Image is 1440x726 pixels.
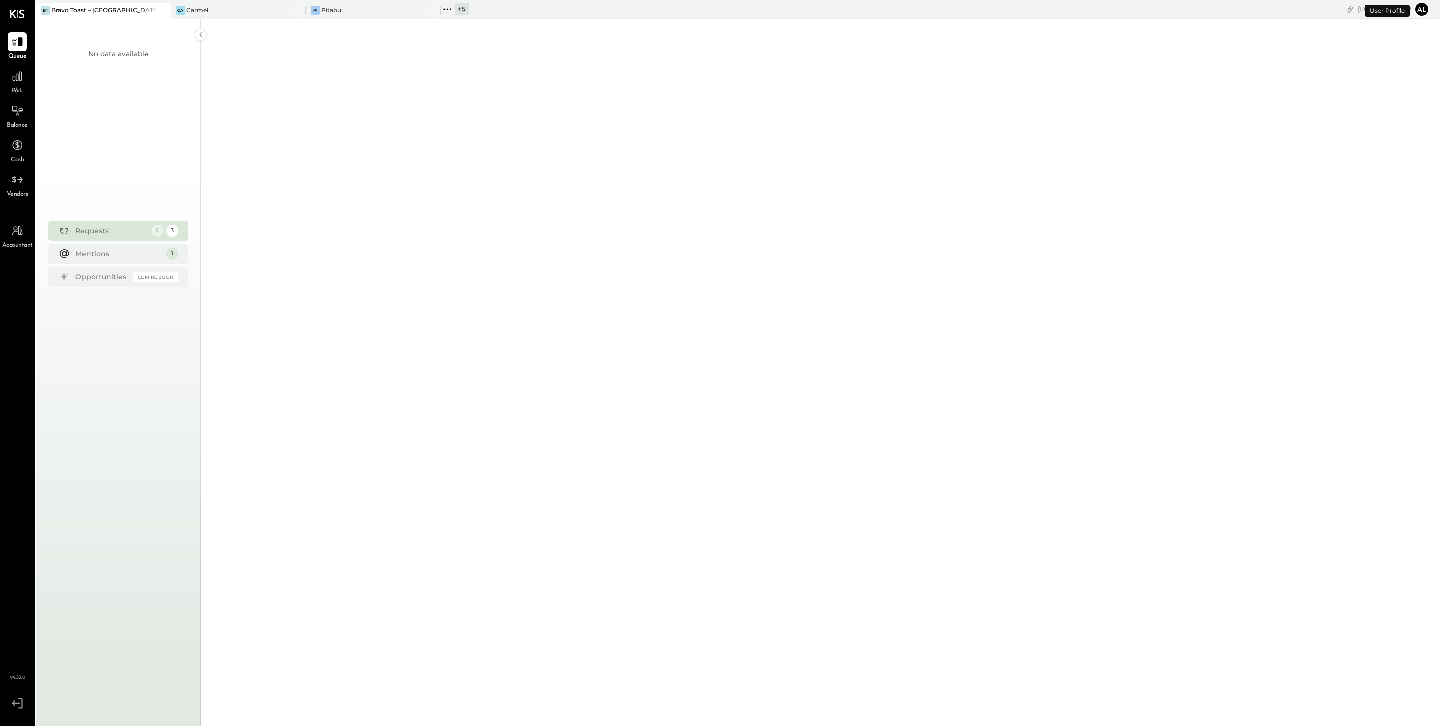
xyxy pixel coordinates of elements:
div: Requests [75,226,146,236]
span: Cash [11,156,24,165]
div: + 5 [455,3,469,15]
a: Queue [0,32,34,61]
div: copy link [1345,4,1355,14]
div: Carmel [186,6,208,14]
div: Ca [176,6,185,15]
a: Accountant [0,221,34,250]
span: P&L [12,87,23,96]
div: Opportunities [75,272,128,282]
a: Balance [0,101,34,130]
span: Vendors [7,190,28,199]
div: 4 [151,225,163,237]
div: Coming Soon [133,272,178,282]
div: 3 [166,225,178,237]
div: Mentions [75,249,161,259]
button: Al [1414,1,1430,17]
span: Accountant [2,241,33,250]
span: Balance [7,121,28,130]
div: No data available [88,49,148,59]
div: User Profile [1365,5,1410,17]
span: Queue [8,52,27,61]
a: Cash [0,136,34,165]
a: Vendors [0,170,34,199]
div: Bravo Toast – [GEOGRAPHIC_DATA] [51,6,156,14]
div: Pi [311,6,320,15]
div: BT [41,6,50,15]
div: Pitabu [321,6,341,14]
div: [DATE] [1358,4,1411,14]
a: P&L [0,67,34,96]
div: 1 [166,248,178,260]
